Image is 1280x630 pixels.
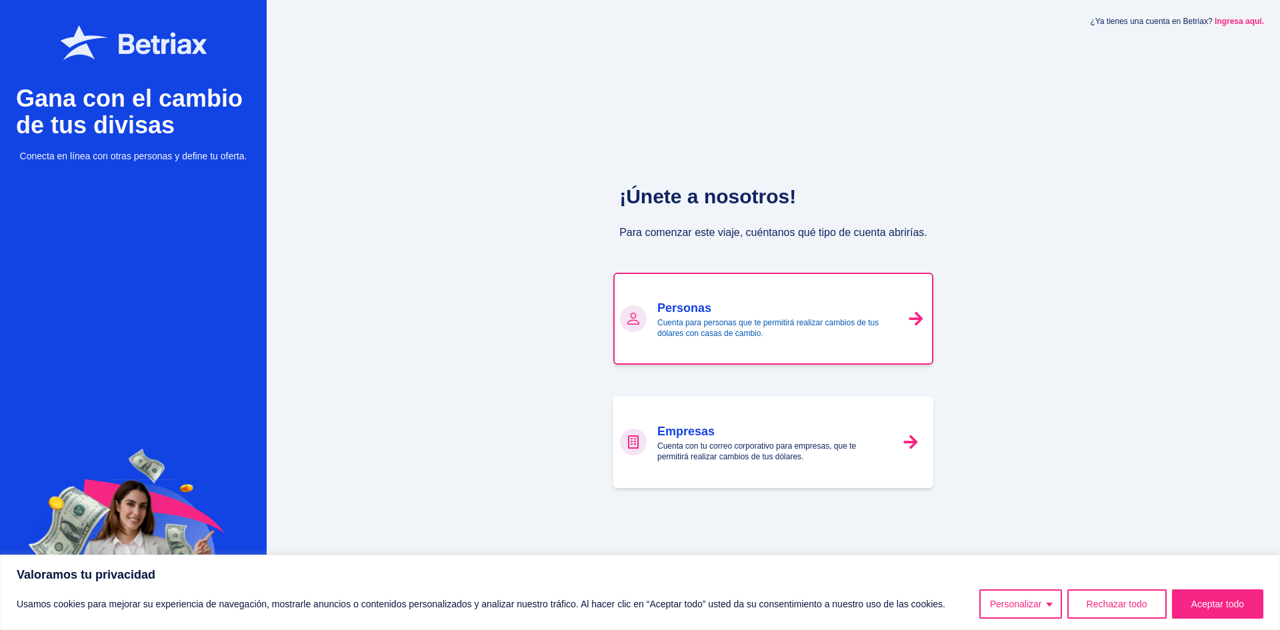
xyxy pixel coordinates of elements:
p: Para comenzar este viaje, cuéntanos qué tipo de cuenta abrirías. [619,209,927,241]
span: Conecta en línea con otras personas y define tu oferta. [20,149,247,163]
a: PersonasCuenta para personas que te permitirá realizar cambios de tus dólares con casas de cambio. [613,273,933,364]
span: ¿Ya tienes una cuenta en Betriax? [1090,16,1264,27]
div: Cuenta para personas que te permitirá realizar cambios de tus dólares con casas de cambio. [657,299,889,339]
a: EmpresasCuenta con tu correo corporativo para empresas, que te permitirá realizar cambios de tus ... [613,397,933,488]
button: Personalizar [979,589,1062,619]
img: Betriax logo [61,25,207,60]
a: Ingresa aquí. [1215,17,1264,26]
div: Cuenta con tu correo corporativo para empresas, que te permitirá realizar cambios de tus dólares. [657,422,889,462]
button: Rechazar todo [1067,589,1167,619]
h3: Empresas [657,422,889,441]
h3: Personas [657,299,889,317]
h1: ¡Únete a nosotros! [619,185,796,209]
p: Valoramos tu privacidad [17,567,1263,583]
button: Aceptar todo [1172,589,1263,619]
h3: Gana con el cambio de tus divisas [16,85,251,139]
p: Usamos cookies para mejorar su experiencia de navegación, mostrarle anuncios o contenidos persona... [17,596,945,612]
